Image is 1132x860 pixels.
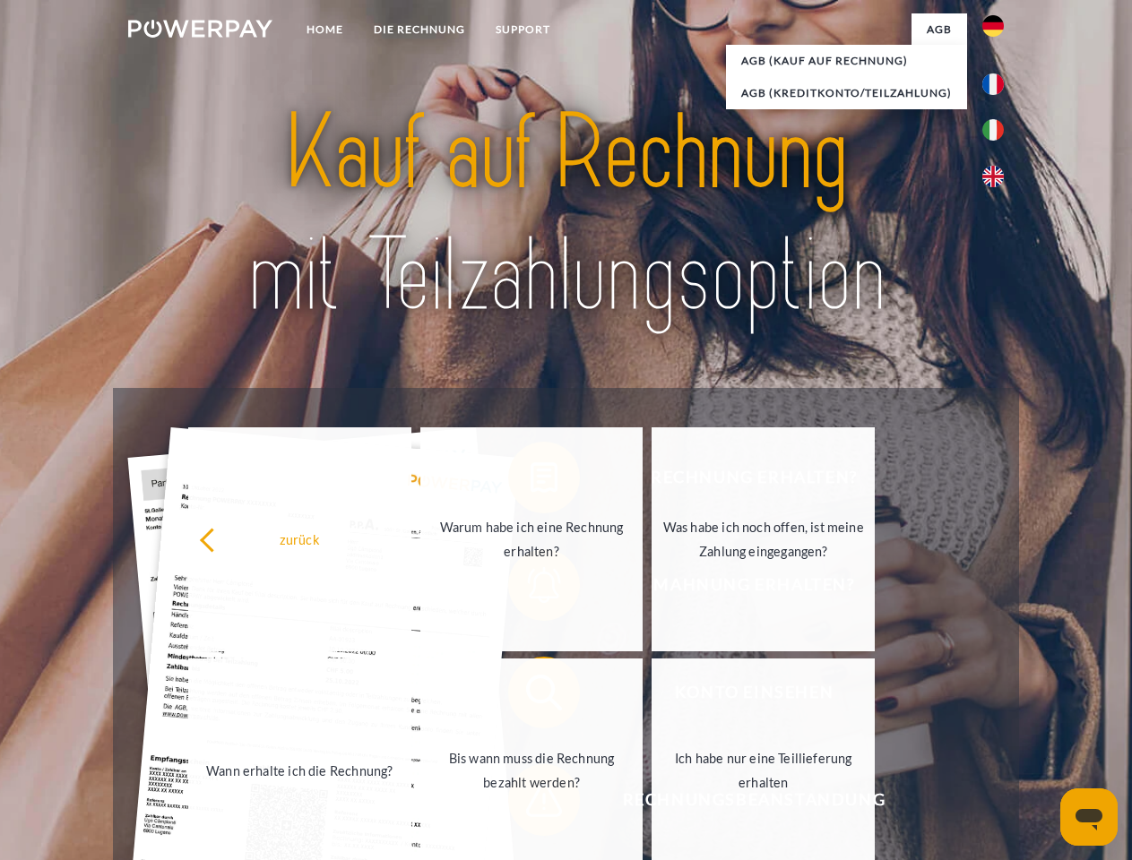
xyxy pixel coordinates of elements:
[480,13,566,46] a: SUPPORT
[982,119,1004,141] img: it
[912,13,967,46] a: agb
[662,515,864,563] div: Was habe ich noch offen, ist meine Zahlung eingegangen?
[431,746,633,795] div: Bis wann muss die Rechnung bezahlt werden?
[171,86,961,343] img: title-powerpay_de.svg
[359,13,480,46] a: DIE RECHNUNG
[982,166,1004,187] img: en
[291,13,359,46] a: Home
[982,15,1004,37] img: de
[726,77,967,109] a: AGB (Kreditkonto/Teilzahlung)
[128,20,272,38] img: logo-powerpay-white.svg
[199,527,401,551] div: zurück
[199,758,401,782] div: Wann erhalte ich die Rechnung?
[652,427,875,651] a: Was habe ich noch offen, ist meine Zahlung eingegangen?
[982,73,1004,95] img: fr
[726,45,967,77] a: AGB (Kauf auf Rechnung)
[662,746,864,795] div: Ich habe nur eine Teillieferung erhalten
[1060,788,1118,846] iframe: Schaltfläche zum Öffnen des Messaging-Fensters
[431,515,633,563] div: Warum habe ich eine Rechnung erhalten?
